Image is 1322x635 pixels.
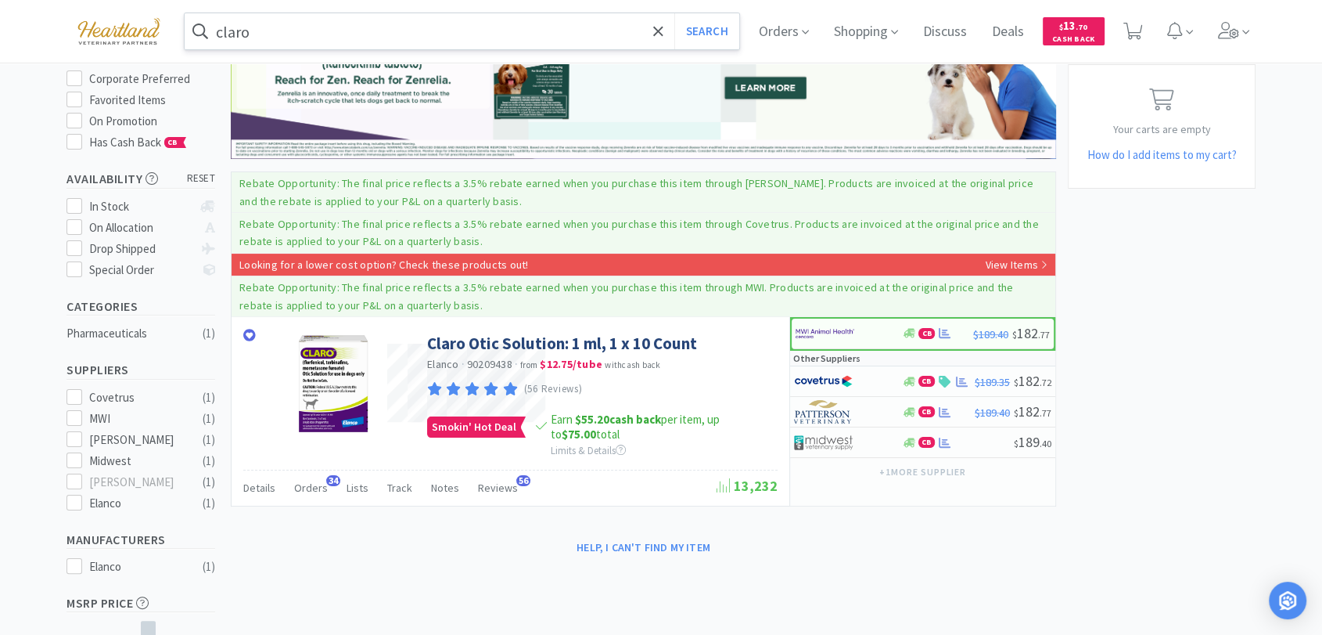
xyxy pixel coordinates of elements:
[567,534,720,561] button: Help, I can't find my item
[239,280,1014,312] p: Rebate Opportunity: The final price reflects a 3.5% rebate earned when you purchase this item thr...
[975,406,1010,420] span: $189.40
[919,329,934,338] span: CB
[524,381,583,398] p: (56 Reviews)
[1014,402,1051,420] span: 182
[239,176,1033,207] p: Rebate Opportunity: The final price reflects a 3.5% rebate earned when you purchase this item thr...
[294,481,328,495] span: Orders
[717,477,778,495] span: 13,232
[515,357,518,371] span: ·
[203,324,215,343] div: ( 1 )
[89,431,186,449] div: [PERSON_NAME]
[794,431,853,454] img: 4dd14cff54a648ac9e977f0c5da9bc2e_5.png
[1014,433,1051,451] span: 189
[427,357,459,371] a: Elanco
[187,171,216,187] span: reset
[575,412,661,427] strong: cash back
[282,333,384,435] img: f852c1ed6d9f4adcbdebdb1d7768da52_475966.png
[986,25,1030,39] a: Deals
[89,240,193,258] div: Drop Shipped
[66,170,215,188] h5: Availability
[89,452,186,471] div: Midwest
[1014,407,1018,419] span: $
[89,197,193,216] div: In Stock
[1052,35,1095,45] span: Cash Back
[973,327,1008,341] span: $189.40
[203,473,215,492] div: ( 1 )
[66,9,171,52] img: cad7bdf275c640399d9c6e0c56f98fd2_10.png
[185,13,739,49] input: Search by item, sku, manufacturer, ingredient, size...
[347,481,368,495] span: Lists
[428,417,520,437] span: Smokin' Hot Deal
[1269,582,1306,619] div: Open Intercom Messenger
[89,112,216,131] div: On Promotion
[794,370,853,393] img: 77fca1acd8b6420a9015268ca798ef17_1.png
[203,452,215,471] div: ( 1 )
[203,494,215,513] div: ( 1 )
[467,357,512,371] span: 90209438
[919,407,934,417] span: CB
[796,322,854,345] img: f6b2451649754179b5b4e0c70c3f7cb0_2.png
[1043,10,1105,52] a: $13.70Cash Back
[674,13,739,49] button: Search
[562,427,596,442] span: $75.00
[1014,438,1018,449] span: $
[1040,438,1051,449] span: . 40
[89,494,186,513] div: Elanco
[1012,329,1017,341] span: $
[919,438,934,447] span: CB
[1069,146,1255,164] h5: How do I add items to my cart?
[203,557,215,576] div: ( 1 )
[89,70,216,88] div: Corporate Preferred
[520,359,537,370] span: from
[551,412,720,442] span: Earn per item, up to total
[1012,324,1050,342] span: 182
[89,388,186,407] div: Covetrus
[89,410,186,428] div: MWI
[427,333,697,354] a: Claro Otic Solution: 1 ml, 1 x 10 Count
[540,357,602,371] strong: $12.75 / tube
[203,410,215,428] div: ( 1 )
[89,473,186,492] div: [PERSON_NAME]
[89,261,193,280] div: Special Order
[239,258,529,272] p: Looking for a lower cost option? Check these products out!
[478,481,518,495] span: Reviews
[66,594,215,612] h5: MSRP Price
[203,431,215,449] div: ( 1 )
[89,91,216,110] div: Favorited Items
[1069,121,1255,138] p: Your carts are empty
[431,481,459,495] span: Notes
[66,298,215,316] h5: Categories
[1076,22,1087,32] span: . 70
[575,412,609,427] span: $55.20
[89,557,186,576] div: Elanco
[986,256,1048,273] p: View Items
[1059,18,1087,33] span: 13
[387,481,412,495] span: Track
[794,400,853,424] img: f5e969b455434c6296c6d81ef179fa71_3.png
[1040,377,1051,388] span: . 72
[462,357,465,371] span: ·
[516,475,530,486] span: 56
[1059,22,1063,32] span: $
[1014,377,1018,388] span: $
[975,375,1010,389] span: $189.35
[243,481,275,495] span: Details
[793,351,860,366] p: Other Suppliers
[239,217,1039,248] p: Rebate Opportunity: The final price reflects a 3.5% rebate earned when you purchase this item thr...
[605,359,660,370] span: with cash back
[203,388,215,407] div: ( 1 )
[917,25,973,39] a: Discuss
[89,135,187,150] span: Has Cash Back
[165,138,181,147] span: CB
[66,531,215,549] h5: Manufacturers
[326,475,340,486] span: 34
[1038,329,1050,341] span: . 77
[89,218,193,237] div: On Allocation
[66,324,193,343] div: Pharmaceuticals
[66,361,215,379] h5: Suppliers
[551,444,626,457] span: Limits & Details
[1014,372,1051,390] span: 182
[871,461,974,483] button: +1more supplier
[919,377,934,386] span: CB
[1040,407,1051,419] span: . 77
